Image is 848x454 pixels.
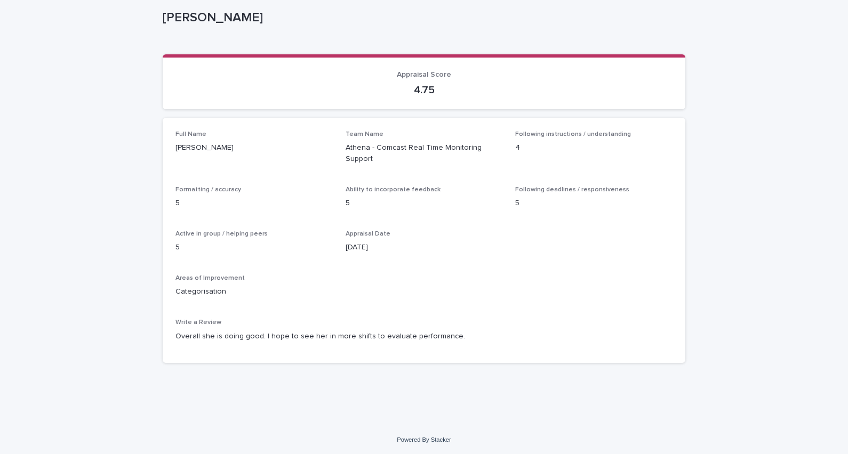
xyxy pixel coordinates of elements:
span: Areas of Improvement [175,275,245,281]
p: 5 [175,242,333,253]
p: 5 [346,198,503,209]
span: Full Name [175,131,206,137]
p: Overall she is doing good. I hope to see her in more shifts to evaluate performance. [175,331,673,342]
a: Powered By Stacker [397,436,451,443]
span: Active in group / helping peers [175,231,268,237]
p: [PERSON_NAME] [163,10,681,26]
span: Formatting / accuracy [175,187,241,193]
p: 4.75 [175,84,673,96]
span: Following instructions / understanding [515,131,631,137]
span: Following deadlines / responsiveness [515,187,629,193]
p: [PERSON_NAME] [175,142,333,153]
p: Athena - Comcast Real Time Monitoring Support [346,142,503,165]
p: 5 [515,198,673,209]
span: Team Name [346,131,383,137]
p: 5 [175,198,333,209]
p: [DATE] [346,242,503,253]
p: Categorisation [175,286,673,297]
span: Appraisal Date [346,231,390,237]
span: Ability to incorporate feedback [346,187,441,193]
span: Appraisal Score [397,71,451,78]
span: Write a Review [175,319,221,326]
p: 4 [515,142,673,153]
